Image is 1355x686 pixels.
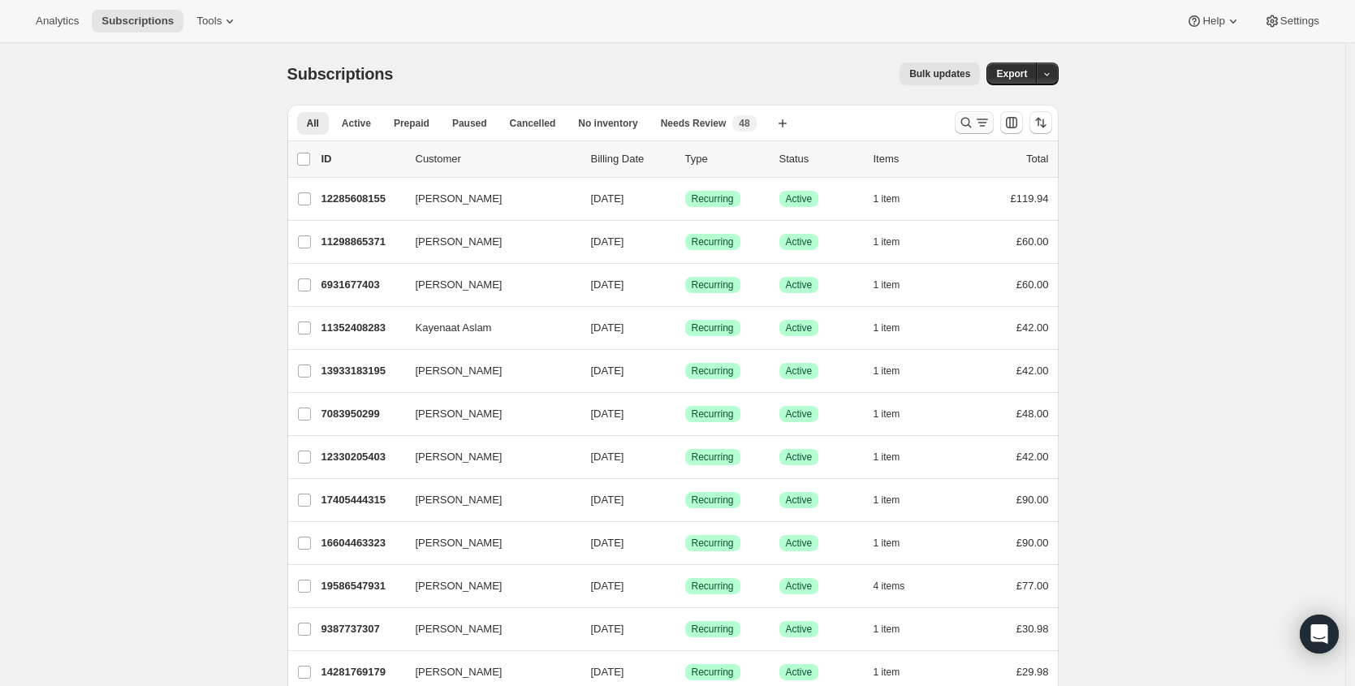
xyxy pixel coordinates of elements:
[955,111,994,134] button: Search and filter results
[321,320,403,336] p: 11352408283
[406,229,568,255] button: [PERSON_NAME]
[874,532,918,554] button: 1 item
[591,537,624,549] span: [DATE]
[874,408,900,421] span: 1 item
[786,235,813,248] span: Active
[36,15,79,28] span: Analytics
[909,67,970,80] span: Bulk updates
[874,618,918,641] button: 1 item
[591,321,624,334] span: [DATE]
[874,235,900,248] span: 1 item
[986,63,1037,85] button: Export
[874,365,900,378] span: 1 item
[874,451,900,464] span: 1 item
[321,274,1049,296] div: 6931677403[PERSON_NAME][DATE]SuccessRecurringSuccessActive1 item£60.00
[685,151,766,167] div: Type
[692,451,734,464] span: Recurring
[416,363,503,379] span: [PERSON_NAME]
[591,235,624,248] span: [DATE]
[692,321,734,334] span: Recurring
[406,530,568,556] button: [PERSON_NAME]
[321,188,1049,210] div: 12285608155[PERSON_NAME][DATE]SuccessRecurringSuccessActive1 item£119.94
[874,274,918,296] button: 1 item
[692,235,734,248] span: Recurring
[591,494,624,506] span: [DATE]
[1016,235,1049,248] span: £60.00
[1016,321,1049,334] span: £42.00
[874,321,900,334] span: 1 item
[416,277,503,293] span: [PERSON_NAME]
[874,661,918,684] button: 1 item
[1280,15,1319,28] span: Settings
[394,117,429,130] span: Prepaid
[661,117,727,130] span: Needs Review
[786,537,813,550] span: Active
[591,365,624,377] span: [DATE]
[416,578,503,594] span: [PERSON_NAME]
[1016,580,1049,592] span: £77.00
[416,535,503,551] span: [PERSON_NAME]
[416,151,578,167] p: Customer
[406,573,568,599] button: [PERSON_NAME]
[416,234,503,250] span: [PERSON_NAME]
[416,406,503,422] span: [PERSON_NAME]
[321,492,403,508] p: 17405444315
[1016,451,1049,463] span: £42.00
[786,278,813,291] span: Active
[1254,10,1329,32] button: Settings
[692,580,734,593] span: Recurring
[342,117,371,130] span: Active
[406,401,568,427] button: [PERSON_NAME]
[1029,111,1052,134] button: Sort the results
[874,575,923,598] button: 4 items
[874,446,918,468] button: 1 item
[321,151,1049,167] div: IDCustomerBilling DateTypeStatusItemsTotal
[321,661,1049,684] div: 14281769179[PERSON_NAME][DATE]SuccessRecurringSuccessActive1 item£29.98
[1016,494,1049,506] span: £90.00
[874,151,955,167] div: Items
[416,320,492,336] span: Kayenaat Aslam
[692,666,734,679] span: Recurring
[321,446,1049,468] div: 12330205403[PERSON_NAME][DATE]SuccessRecurringSuccessActive1 item£42.00
[874,360,918,382] button: 1 item
[692,365,734,378] span: Recurring
[1016,365,1049,377] span: £42.00
[406,358,568,384] button: [PERSON_NAME]
[101,15,174,28] span: Subscriptions
[406,315,568,341] button: Kayenaat Aslam
[321,234,403,250] p: 11298865371
[692,192,734,205] span: Recurring
[406,186,568,212] button: [PERSON_NAME]
[321,664,403,680] p: 14281769179
[321,489,1049,511] div: 17405444315[PERSON_NAME][DATE]SuccessRecurringSuccessActive1 item£90.00
[321,231,1049,253] div: 11298865371[PERSON_NAME][DATE]SuccessRecurringSuccessActive1 item£60.00
[786,494,813,507] span: Active
[321,578,403,594] p: 19586547931
[1000,111,1023,134] button: Customize table column order and visibility
[1176,10,1250,32] button: Help
[900,63,980,85] button: Bulk updates
[1016,408,1049,420] span: £48.00
[786,451,813,464] span: Active
[578,117,637,130] span: No inventory
[307,117,319,130] span: All
[874,666,900,679] span: 1 item
[770,112,796,135] button: Create new view
[692,623,734,636] span: Recurring
[874,403,918,425] button: 1 item
[1026,151,1048,167] p: Total
[416,664,503,680] span: [PERSON_NAME]
[874,317,918,339] button: 1 item
[874,278,900,291] span: 1 item
[406,444,568,470] button: [PERSON_NAME]
[510,117,556,130] span: Cancelled
[786,666,813,679] span: Active
[692,408,734,421] span: Recurring
[874,489,918,511] button: 1 item
[406,616,568,642] button: [PERSON_NAME]
[591,623,624,635] span: [DATE]
[874,188,918,210] button: 1 item
[874,192,900,205] span: 1 item
[321,621,403,637] p: 9387737307
[779,151,861,167] p: Status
